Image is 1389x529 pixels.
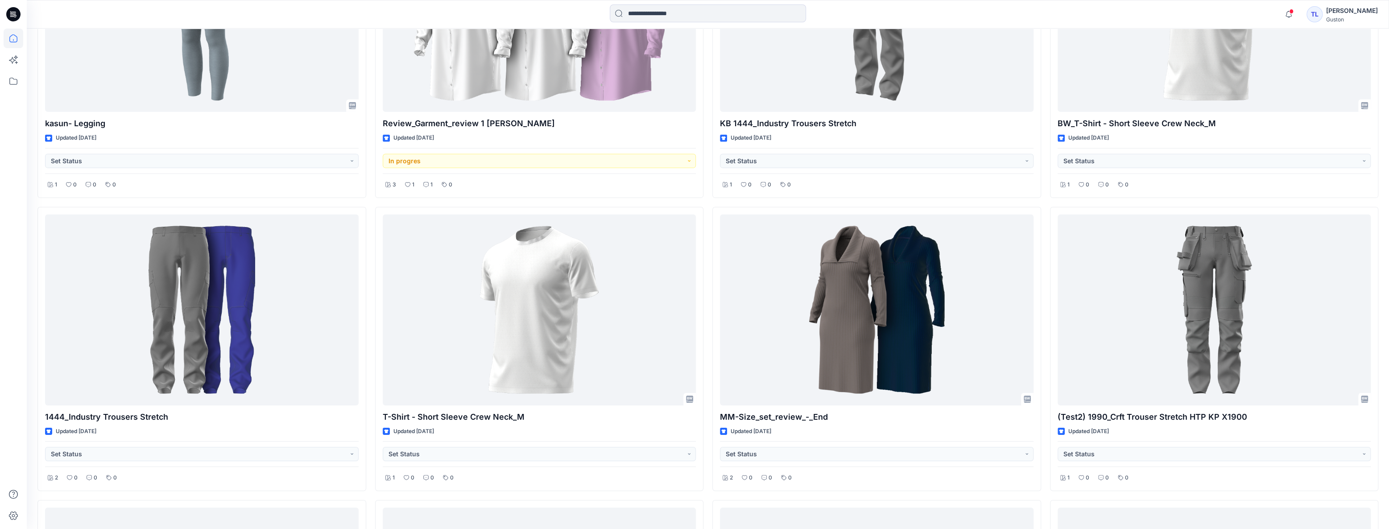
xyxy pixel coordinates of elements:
[412,180,414,190] p: 1
[430,473,434,483] p: 0
[720,215,1033,405] a: MM-Size_set_review_-_End
[768,180,771,190] p: 0
[45,215,359,405] a: 1444_Industry Trousers Stretch
[56,427,96,436] p: Updated [DATE]
[1326,16,1378,23] div: Guston
[393,427,434,436] p: Updated [DATE]
[769,473,772,483] p: 0
[94,473,97,483] p: 0
[1105,180,1109,190] p: 0
[1086,180,1089,190] p: 0
[55,180,57,190] p: 1
[73,180,77,190] p: 0
[93,180,96,190] p: 0
[55,473,58,483] p: 2
[730,473,733,483] p: 2
[1326,5,1378,16] div: [PERSON_NAME]
[731,427,771,436] p: Updated [DATE]
[74,473,78,483] p: 0
[1086,473,1089,483] p: 0
[1058,411,1371,423] p: (Test2) 1990_Crft Trouser Stretch HTP KP X1900
[45,411,359,423] p: 1444_Industry Trousers Stretch
[383,411,696,423] p: T-Shirt - Short Sleeve Crew Neck_M
[1105,473,1109,483] p: 0
[730,180,732,190] p: 1
[720,117,1033,130] p: KB 1444_Industry Trousers Stretch
[393,473,395,483] p: 1
[112,180,116,190] p: 0
[1058,117,1371,130] p: BW_T-Shirt - Short Sleeve Crew Neck_M
[1306,6,1323,22] div: TL
[731,133,771,143] p: Updated [DATE]
[393,180,396,190] p: 3
[450,473,454,483] p: 0
[393,133,434,143] p: Updated [DATE]
[1125,473,1129,483] p: 0
[749,473,752,483] p: 0
[383,117,696,130] p: Review_Garment_review 1 [PERSON_NAME]
[1068,133,1109,143] p: Updated [DATE]
[720,411,1033,423] p: MM-Size_set_review_-_End
[748,180,752,190] p: 0
[787,180,791,190] p: 0
[56,133,96,143] p: Updated [DATE]
[1058,215,1371,405] a: (Test2) 1990_Crft Trouser Stretch HTP KP X1900
[45,117,359,130] p: kasun- Legging
[1067,180,1070,190] p: 1
[1068,427,1109,436] p: Updated [DATE]
[383,215,696,405] a: T-Shirt - Short Sleeve Crew Neck_M
[1067,473,1070,483] p: 1
[430,180,433,190] p: 1
[788,473,792,483] p: 0
[449,180,452,190] p: 0
[1125,180,1129,190] p: 0
[411,473,414,483] p: 0
[113,473,117,483] p: 0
